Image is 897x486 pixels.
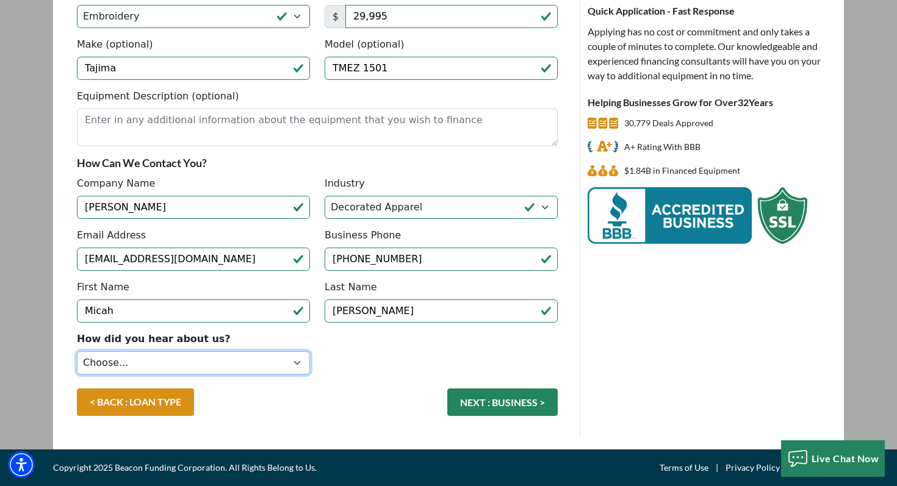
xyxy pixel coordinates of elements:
[77,388,194,416] a: < BACK : LOAN TYPE
[588,187,807,244] img: BBB Acredited Business and SSL Protection
[624,116,713,130] p: 30,779 Deals Approved
[780,460,797,475] span: |
[588,95,835,110] p: Helping Businesses Grow for Over Years
[325,332,510,379] iframe: reCAPTCHA
[325,5,346,28] span: $
[660,460,708,475] a: Terms of Use
[53,460,317,475] span: Copyright 2025 Beacon Funding Corporation. All Rights Belong to Us.
[325,280,377,295] label: Last Name
[77,280,129,295] label: First Name
[624,163,740,178] p: $1,843,611,914 in Financed Equipment
[781,440,885,477] button: Live Chat Now
[726,460,780,475] a: Privacy Policy
[77,155,558,170] p: How Can We Contact You?
[447,388,558,416] button: NEXT : BUSINESS >
[708,460,726,475] span: |
[588,4,835,18] p: Quick Application - Fast Response
[77,332,231,346] label: How did you hear about us?
[738,96,749,108] span: 32
[325,176,365,191] label: Industry
[77,37,153,52] label: Make (optional)
[812,452,879,464] span: Live Chat Now
[588,24,835,83] p: Applying has no cost or commitment and only takes a couple of minutes to complete. Our knowledgea...
[325,37,404,52] label: Model (optional)
[325,228,401,243] label: Business Phone
[77,176,155,191] label: Company Name
[77,89,239,104] label: Equipment Description (optional)
[624,140,701,154] p: A+ Rating With BBB
[77,228,146,243] label: Email Address
[8,451,35,478] div: Accessibility Menu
